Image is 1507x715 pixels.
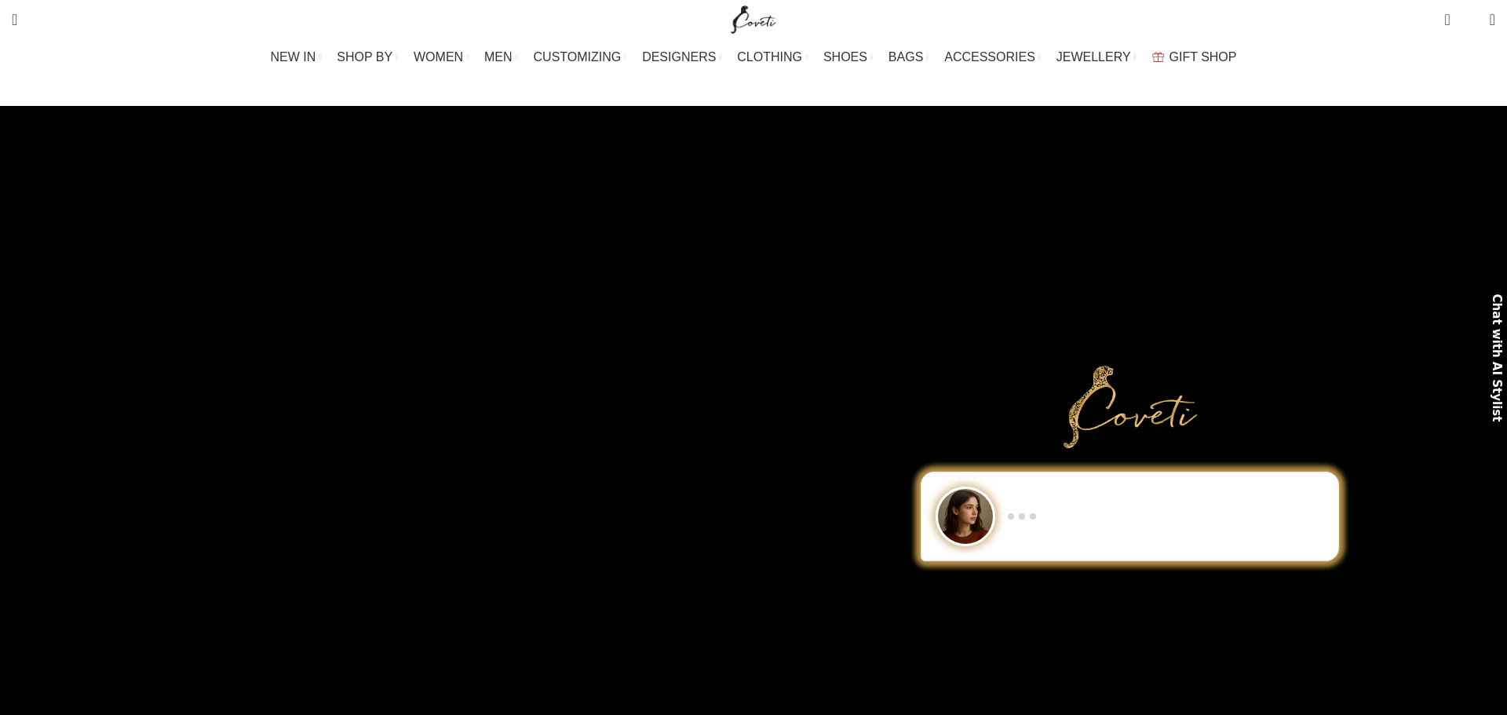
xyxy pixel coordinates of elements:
span: SHOP BY [337,49,392,64]
a: Site logo [728,12,780,25]
span: GIFT SHOP [1169,49,1237,64]
span: 0 [1446,8,1458,20]
span: CLOTHING [737,49,802,64]
a: 0 [1436,4,1458,35]
span: 0 [1465,16,1477,27]
span: SHOES [823,49,867,64]
span: BAGS [889,49,923,64]
div: Main navigation [4,42,1503,73]
span: ACCESSORIES [944,49,1035,64]
div: Chat to Shop demo [773,472,1487,561]
a: CLOTHING [737,42,808,73]
a: DESIGNERS [642,42,721,73]
img: Primary Gold [1064,366,1197,447]
span: CUSTOMIZING [534,49,622,64]
a: MEN [484,42,517,73]
span: JEWELLERY [1056,49,1131,64]
a: Search [4,4,25,35]
a: SHOES [823,42,873,73]
a: ACCESSORIES [944,42,1041,73]
a: JEWELLERY [1056,42,1137,73]
a: NEW IN [271,42,322,73]
span: DESIGNERS [642,49,716,64]
img: GiftBag [1152,52,1164,62]
span: NEW IN [271,49,316,64]
a: GIFT SHOP [1152,42,1237,73]
a: BAGS [889,42,929,73]
a: WOMEN [414,42,469,73]
span: MEN [484,49,513,64]
a: CUSTOMIZING [534,42,627,73]
a: SHOP BY [337,42,398,73]
div: My Wishlist [1462,4,1478,35]
span: WOMEN [414,49,463,64]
